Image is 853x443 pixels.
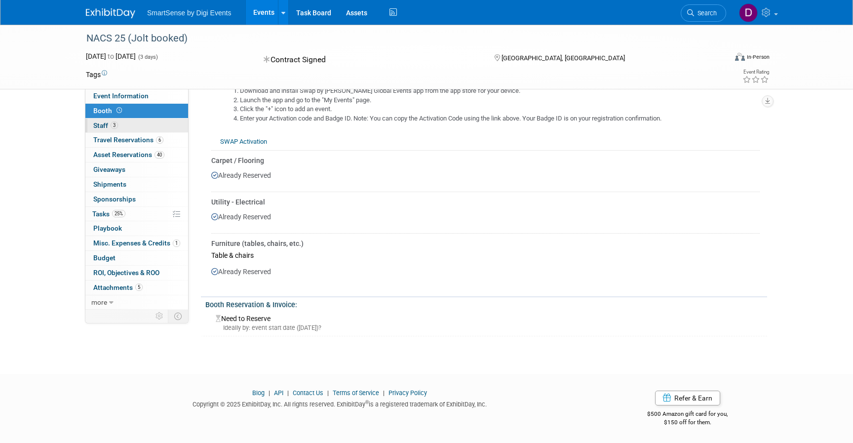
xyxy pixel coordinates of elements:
[156,136,163,144] span: 6
[85,295,188,310] a: more
[274,389,283,397] a: API
[93,121,118,129] span: Staff
[155,151,164,159] span: 40
[502,54,625,62] span: [GEOGRAPHIC_DATA], [GEOGRAPHIC_DATA]
[746,53,770,61] div: In-Person
[93,269,159,277] span: ROI, Objectives & ROO
[85,266,188,280] a: ROI, Objectives & ROO
[93,239,180,247] span: Misc. Expenses & Credits
[211,156,760,165] div: Carpet / Flooring
[211,33,760,147] div: Maritz/ SWAP SWAP Activation Code You will need the activation code below AND your Badge ID to ge...
[655,391,720,405] a: Refer & Earn
[85,89,188,103] a: Event Information
[381,389,387,397] span: |
[608,403,768,426] div: $500 Amazon gift card for you,
[293,389,323,397] a: Contact Us
[151,310,168,322] td: Personalize Event Tab Strip
[93,107,124,115] span: Booth
[91,298,107,306] span: more
[85,104,188,118] a: Booth
[93,195,136,203] span: Sponsorships
[266,389,272,397] span: |
[137,54,158,60] span: (3 days)
[85,236,188,250] a: Misc. Expenses & Credits1
[739,3,758,22] img: Dan Tiernan
[112,210,125,217] span: 25%
[742,70,769,75] div: Event Rating
[213,311,760,332] div: Need to Reserve
[86,398,593,409] div: Copyright © 2025 ExhibitDay, Inc. All rights reserved. ExhibitDay is a registered trademark of Ex...
[93,92,149,100] span: Event Information
[93,224,122,232] span: Playbook
[211,165,760,188] div: Already Reserved
[220,138,267,145] a: SWAP Activation
[85,207,188,221] a: Tasks25%
[668,51,770,66] div: Event Format
[85,162,188,177] a: Giveaways
[93,283,143,291] span: Attachments
[85,192,188,206] a: Sponsorships
[86,70,107,80] td: Tags
[106,52,116,60] span: to
[135,283,143,291] span: 5
[211,248,760,262] div: Table & chairs
[333,389,379,397] a: Terms of Service
[205,297,767,310] div: Booth Reservation & Invoice:
[111,121,118,129] span: 3
[93,180,126,188] span: Shipments
[93,151,164,159] span: Asset Reservations
[681,4,726,22] a: Search
[86,52,136,60] span: [DATE] [DATE]
[211,239,760,248] div: Furniture (tables, chairs, etc.)
[388,389,427,397] a: Privacy Policy
[211,197,760,207] div: Utility - Electrical
[261,51,479,69] div: Contract Signed
[211,207,760,230] div: Already Reserved
[240,86,760,96] li: Download and install Swap by [PERSON_NAME] Global Events app from the app store for your device.
[252,389,265,397] a: Blog
[240,96,760,105] li: Launch the app and go to the "My Events" page.
[211,262,760,284] div: Already Reserved
[85,177,188,192] a: Shipments
[85,148,188,162] a: Asset Reservations40
[93,254,116,262] span: Budget
[608,418,768,427] div: $150 off for them.
[93,136,163,144] span: Travel Reservations
[92,210,125,218] span: Tasks
[694,9,717,17] span: Search
[216,323,760,332] div: Ideally by: event start date ([DATE])?
[365,400,369,405] sup: ®
[173,240,180,247] span: 1
[85,119,188,133] a: Staff3
[83,30,711,47] div: NACS 25 (Jolt booked)
[240,114,760,123] li: Enter your Activation code and Badge ID. Note: You can copy the Activation Code using the link ab...
[85,281,188,295] a: Attachments5
[285,389,291,397] span: |
[115,107,124,114] span: Booth not reserved yet
[85,221,188,236] a: Playbook
[168,310,189,322] td: Toggle Event Tabs
[240,105,760,114] li: Click the "+" icon to add an event.
[93,165,125,173] span: Giveaways
[325,389,331,397] span: |
[147,9,231,17] span: SmartSense by Digi Events
[85,133,188,147] a: Travel Reservations6
[85,251,188,265] a: Budget
[735,53,745,61] img: Format-Inperson.png
[86,8,135,18] img: ExhibitDay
